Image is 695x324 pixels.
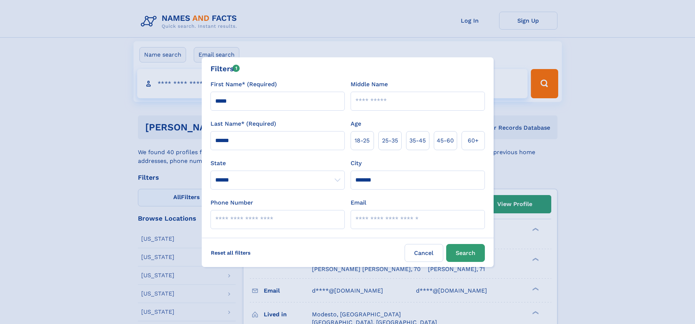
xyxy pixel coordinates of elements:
[351,159,362,168] label: City
[351,80,388,89] label: Middle Name
[211,198,253,207] label: Phone Number
[468,136,479,145] span: 60+
[409,136,426,145] span: 35‑45
[355,136,370,145] span: 18‑25
[382,136,398,145] span: 25‑35
[351,119,361,128] label: Age
[211,80,277,89] label: First Name* (Required)
[211,119,276,128] label: Last Name* (Required)
[446,244,485,262] button: Search
[351,198,366,207] label: Email
[437,136,454,145] span: 45‑60
[405,244,443,262] label: Cancel
[211,159,345,168] label: State
[211,63,240,74] div: Filters
[206,244,255,262] label: Reset all filters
